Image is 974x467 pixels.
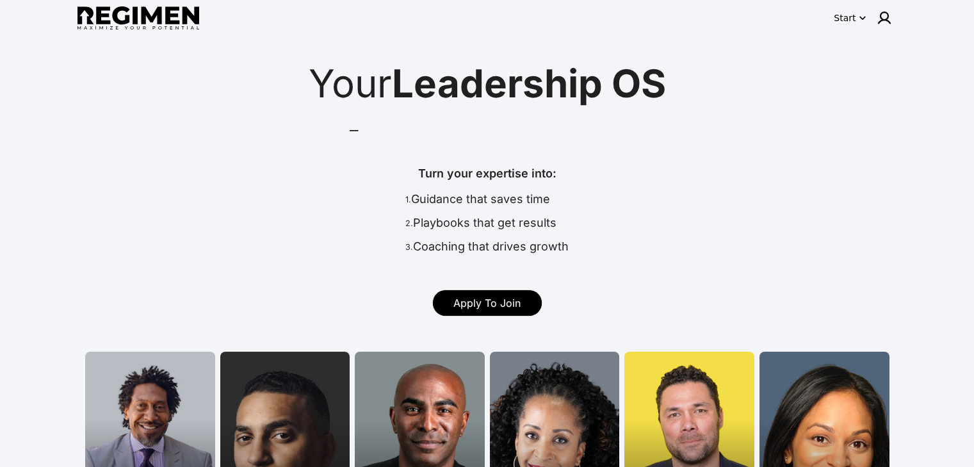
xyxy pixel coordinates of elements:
span: 1. [405,195,411,204]
span: Leadership OS [392,60,666,106]
div: Playbooks that get results [405,214,569,238]
div: Turn your expertise into: [405,165,569,190]
div: Your [90,64,884,102]
span: 3. [405,243,413,252]
div: Guidance that saves time [405,190,569,214]
button: Start [831,8,868,28]
img: user icon [877,10,892,26]
span: 2. [405,218,413,228]
a: Apply To Join [433,290,542,316]
img: Regimen logo [77,6,199,30]
div: Coaching that drives growth [405,238,569,261]
span: Apply To Join [453,297,521,309]
div: Start [834,12,856,24]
